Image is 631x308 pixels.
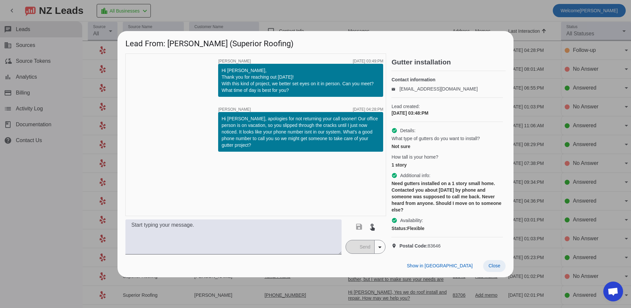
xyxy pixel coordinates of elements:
[353,59,383,63] div: [DATE] 03:49:PM
[391,87,399,91] mat-icon: email
[376,243,384,251] mat-icon: arrow_drop_down
[391,143,503,150] div: Not sure
[391,217,397,223] mat-icon: check_circle
[221,115,380,148] div: Hi [PERSON_NAME], apologies for not returning your call sooner! Our office person is on vacation,...
[400,172,430,179] span: Additional info:
[391,59,506,65] h2: Gutter installation
[353,107,383,111] div: [DATE] 04:28:PM
[368,223,376,231] mat-icon: touch_app
[221,67,380,94] div: Hi [PERSON_NAME], Thank you for reaching out [DATE]! With this kind of project, we better set eye...
[400,127,415,134] span: Details:
[218,59,251,63] span: [PERSON_NAME]
[391,154,438,160] span: How tall is your home?
[483,260,506,272] button: Close
[391,173,397,178] mat-icon: check_circle
[391,103,503,110] span: Lead created:
[391,225,503,232] div: Flexible
[391,180,503,213] div: Need gutters installed on a 1 story small home. Contacted you about [DATE] by phone and someone w...
[399,243,428,249] strong: Postal Code:
[399,243,441,249] span: 83646
[391,76,503,83] h4: Contact information
[407,263,473,268] span: Show in [GEOGRAPHIC_DATA]
[391,128,397,134] mat-icon: check_circle
[391,110,503,116] div: [DATE] 03:48:PM
[391,243,399,249] mat-icon: location_on
[402,260,478,272] button: Show in [GEOGRAPHIC_DATA]
[399,86,478,92] a: [EMAIL_ADDRESS][DOMAIN_NAME]
[488,263,500,268] span: Close
[400,217,423,224] span: Availability:
[117,31,514,53] h1: Lead From: [PERSON_NAME] (Superior Roofing)
[391,135,480,142] span: What type of gutters do you want to install?
[391,162,503,168] div: 1 story
[603,282,623,301] div: Open chat
[391,226,407,231] strong: Status:
[218,107,251,111] span: [PERSON_NAME]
